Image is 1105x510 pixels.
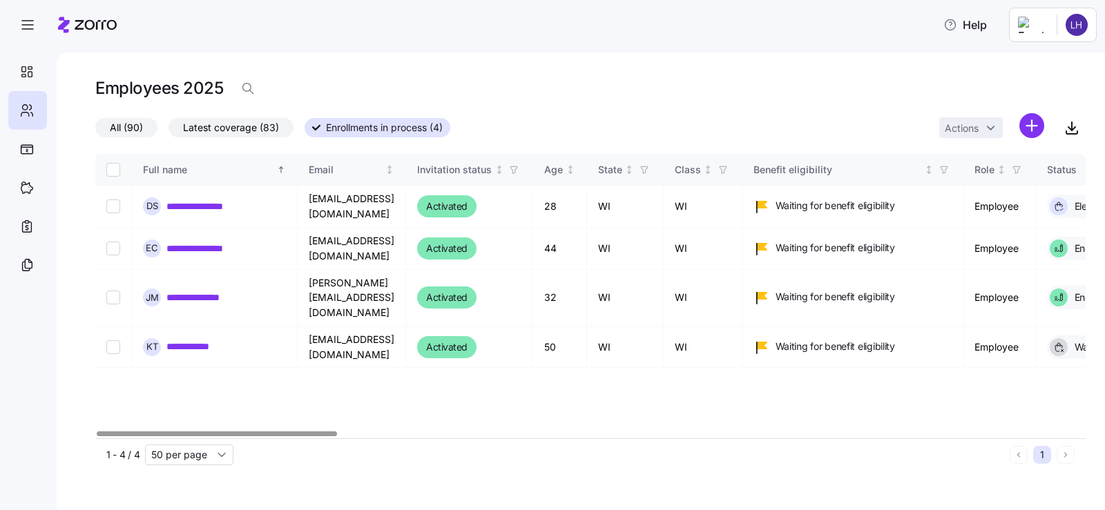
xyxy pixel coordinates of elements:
[298,270,406,326] td: [PERSON_NAME][EMAIL_ADDRESS][DOMAIN_NAME]
[675,162,701,177] div: Class
[106,448,140,462] span: 1 - 4 / 4
[776,340,895,353] span: Waiting for benefit eligibility
[276,165,286,175] div: Sorted ascending
[494,165,504,175] div: Not sorted
[106,340,120,354] input: Select record 4
[533,154,587,186] th: AgeNot sorted
[664,228,742,270] td: WI
[298,186,406,228] td: [EMAIL_ADDRESS][DOMAIN_NAME]
[1018,17,1046,33] img: Employer logo
[1057,446,1075,464] button: Next page
[963,154,1036,186] th: RoleNot sorted
[566,165,575,175] div: Not sorted
[426,240,468,257] span: Activated
[533,326,587,368] td: 50
[664,326,742,368] td: WI
[664,154,742,186] th: ClassNot sorted
[939,117,1003,138] button: Actions
[533,270,587,326] td: 32
[106,199,120,213] input: Select record 1
[587,186,664,228] td: WI
[587,326,664,368] td: WI
[106,242,120,255] input: Select record 2
[544,162,563,177] div: Age
[974,162,995,177] div: Role
[146,293,159,302] span: J M
[143,162,274,177] div: Full name
[742,154,963,186] th: Benefit eligibilityNot sorted
[963,270,1036,326] td: Employee
[963,186,1036,228] td: Employee
[664,186,742,228] td: WI
[932,11,998,39] button: Help
[132,154,298,186] th: Full nameSorted ascending
[776,199,895,213] span: Waiting for benefit eligibility
[426,198,468,215] span: Activated
[406,154,533,186] th: Invitation statusNot sorted
[1033,446,1051,464] button: 1
[1019,113,1044,138] svg: add icon
[183,119,279,137] span: Latest coverage (83)
[533,228,587,270] td: 44
[326,119,443,137] span: Enrollments in process (4)
[1066,14,1088,36] img: 96e328f018908eb6a5d67259af6310f1
[309,162,383,177] div: Email
[106,163,120,177] input: Select all records
[426,339,468,355] span: Activated
[943,17,987,33] span: Help
[776,241,895,255] span: Waiting for benefit eligibility
[106,291,120,304] input: Select record 3
[533,186,587,228] td: 28
[426,289,468,306] span: Activated
[110,119,143,137] span: All (90)
[963,228,1036,270] td: Employee
[587,270,664,326] td: WI
[146,244,158,253] span: E C
[587,228,664,270] td: WI
[624,165,634,175] div: Not sorted
[385,165,394,175] div: Not sorted
[664,270,742,326] td: WI
[776,290,895,304] span: Waiting for benefit eligibility
[298,326,406,368] td: [EMAIL_ADDRESS][DOMAIN_NAME]
[924,165,934,175] div: Not sorted
[146,342,158,351] span: K T
[417,162,492,177] div: Invitation status
[997,165,1006,175] div: Not sorted
[146,202,158,210] span: D S
[945,124,979,133] span: Actions
[963,326,1036,368] td: Employee
[753,162,922,177] div: Benefit eligibility
[298,154,406,186] th: EmailNot sorted
[95,77,223,99] h1: Employees 2025
[598,162,622,177] div: State
[703,165,713,175] div: Not sorted
[587,154,664,186] th: StateNot sorted
[1010,446,1028,464] button: Previous page
[298,228,406,270] td: [EMAIL_ADDRESS][DOMAIN_NAME]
